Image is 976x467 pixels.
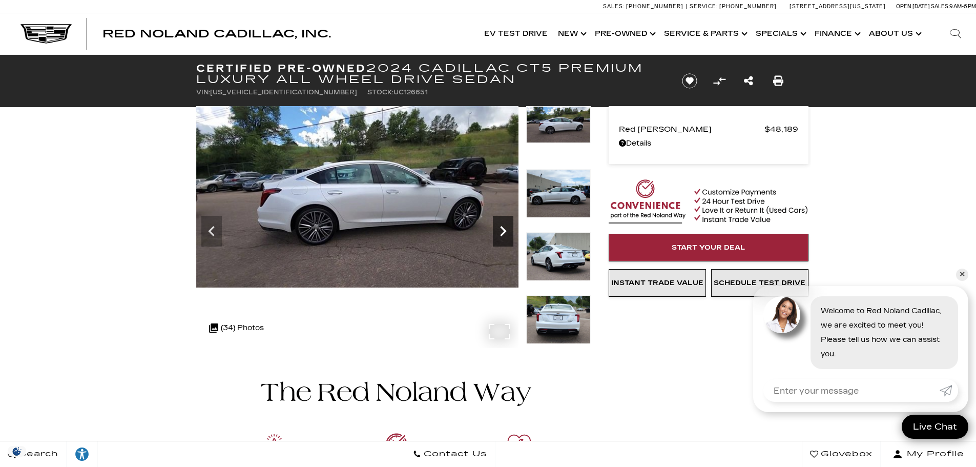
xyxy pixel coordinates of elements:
[102,29,331,39] a: Red Noland Cadillac, Inc.
[210,89,357,96] span: [US_VEHICLE_IDENTIFICATION_NUMBER]
[619,122,764,136] span: Red [PERSON_NAME]
[67,441,98,467] a: Explore your accessibility options
[903,447,964,461] span: My Profile
[902,415,968,439] a: Live Chat
[609,234,808,261] a: Start Your Deal
[609,269,706,297] a: Instant Trade Value
[809,13,864,54] a: Finance
[405,441,495,467] a: Contact Us
[196,63,665,85] h1: 2024 Cadillac CT5 Premium Luxury All Wheel Drive Sedan
[67,446,97,462] div: Explore your accessibility options
[603,3,625,10] span: Sales:
[764,122,798,136] span: $48,189
[5,446,29,457] section: Click to Open Cookie Consent Modal
[672,243,745,252] span: Start Your Deal
[626,3,683,10] span: [PHONE_NUMBER]
[393,89,428,96] span: UC126651
[773,74,783,88] a: Print this Certified Pre-Owned 2024 Cadillac CT5 Premium Luxury All Wheel Drive Sedan
[818,447,873,461] span: Glovebox
[367,89,393,96] span: Stock:
[719,3,777,10] span: [PHONE_NUMBER]
[204,316,269,340] div: (34) Photos
[196,106,518,288] img: Certified Used 2024 Crystal White Tricoat Cadillac Premium Luxury image 9
[763,296,800,333] img: Agent profile photo
[16,447,58,461] span: Search
[526,106,591,143] img: Certified Used 2024 Crystal White Tricoat Cadillac Premium Luxury image 9
[196,89,210,96] span: VIN:
[526,169,591,218] img: Certified Used 2024 Crystal White Tricoat Cadillac Premium Luxury image 10
[611,279,703,287] span: Instant Trade Value
[201,216,222,247] div: Previous
[5,446,29,457] img: Opt-Out Icon
[864,13,925,54] a: About Us
[479,13,553,54] a: EV Test Drive
[619,136,798,151] a: Details
[102,28,331,40] span: Red Noland Cadillac, Inc.
[686,4,779,9] a: Service: [PHONE_NUMBER]
[526,295,591,344] img: Certified Used 2024 Crystal White Tricoat Cadillac Premium Luxury image 12
[790,3,886,10] a: [STREET_ADDRESS][US_STATE]
[744,74,753,88] a: Share this Certified Pre-Owned 2024 Cadillac CT5 Premium Luxury All Wheel Drive Sedan
[931,3,949,10] span: Sales:
[802,441,881,467] a: Glovebox
[714,279,805,287] span: Schedule Test Drive
[751,13,809,54] a: Specials
[590,13,659,54] a: Pre-Owned
[935,13,976,54] div: Search
[603,4,686,9] a: Sales: [PHONE_NUMBER]
[940,379,958,402] a: Submit
[553,13,590,54] a: New
[712,73,727,89] button: Compare Vehicle
[619,122,798,136] a: Red [PERSON_NAME] $48,189
[493,216,513,247] div: Next
[896,3,930,10] span: Open [DATE]
[908,421,962,433] span: Live Chat
[811,296,958,369] div: Welcome to Red Noland Cadillac, we are excited to meet you! Please tell us how we can assist you.
[20,24,72,44] img: Cadillac Dark Logo with Cadillac White Text
[690,3,718,10] span: Service:
[678,73,701,89] button: Save vehicle
[763,379,940,402] input: Enter your message
[659,13,751,54] a: Service & Parts
[421,447,487,461] span: Contact Us
[881,441,976,467] button: Open user profile menu
[711,269,808,297] a: Schedule Test Drive
[196,62,367,74] strong: Certified Pre-Owned
[526,232,591,281] img: Certified Used 2024 Crystal White Tricoat Cadillac Premium Luxury image 11
[949,3,976,10] span: 9 AM-6 PM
